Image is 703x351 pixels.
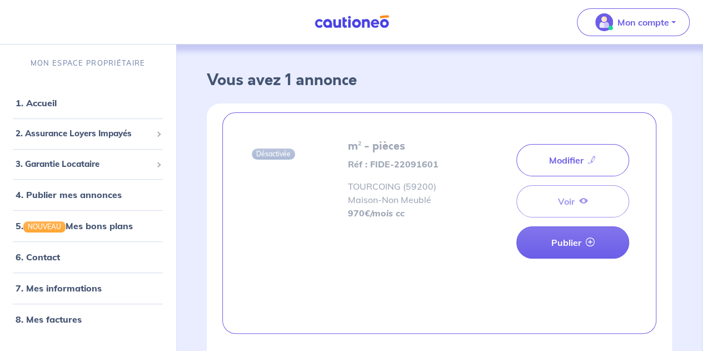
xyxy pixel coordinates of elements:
[16,314,82,325] a: 8. Mes factures
[4,215,171,237] div: 5.NOUVEAUMes bons plans
[4,154,171,175] div: 3. Garantie Locataire
[16,189,122,200] a: 4. Publier mes annonces
[365,207,405,219] em: €/mois cc
[207,71,672,90] h3: Vous avez 1 annonce
[516,144,629,176] a: Modifier
[4,277,171,299] div: 7. Mes informations
[348,181,436,205] span: TOURCOING (59200) Maison - Non Meublé
[516,226,629,259] a: Publier
[348,159,438,170] strong: Réf : FIDE-22091601
[4,308,171,330] div: 8. Mes factures
[16,220,133,231] a: 5.NOUVEAUMes bons plans
[348,207,405,219] strong: 970
[16,97,57,108] a: 1. Accueil
[4,123,171,145] div: 2. Assurance Loyers Impayés
[617,16,669,29] p: Mon compte
[4,92,171,114] div: 1. Accueil
[595,13,613,31] img: illu_account_valid_menu.svg
[16,158,152,171] span: 3. Garantie Locataire
[577,8,690,36] button: illu_account_valid_menu.svgMon compte
[4,184,171,206] div: 4. Publier mes annonces
[31,58,145,68] p: MON ESPACE PROPRIÉTAIRE
[16,251,60,263] a: 6. Contact
[310,15,393,29] img: Cautioneo
[348,140,466,153] h5: m² - pièces
[252,149,295,160] span: Désactivée
[16,283,102,294] a: 7. Mes informations
[4,246,171,268] div: 6. Contact
[16,127,152,140] span: 2. Assurance Loyers Impayés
